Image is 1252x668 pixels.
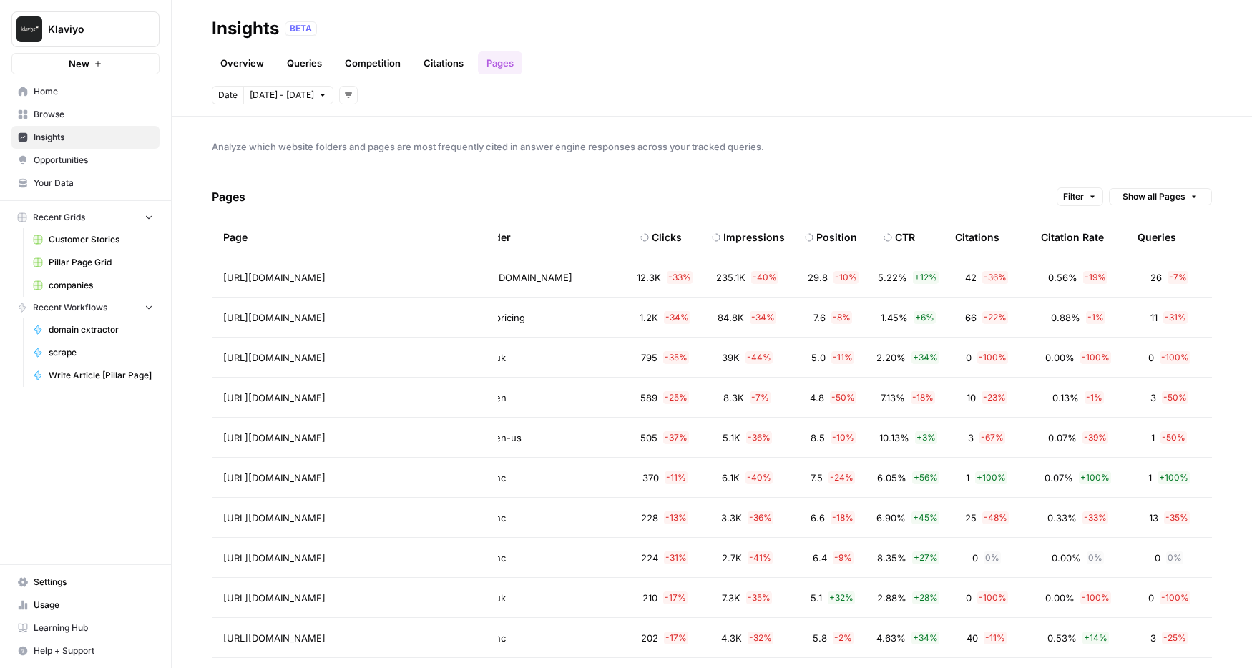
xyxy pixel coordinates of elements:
[833,632,854,644] span: - 2 %
[982,311,1008,324] span: - 22 %
[223,471,326,485] span: [URL][DOMAIN_NAME]
[723,230,785,245] div: Impressions
[1151,431,1155,445] span: 1
[1045,591,1075,605] span: 0.00%
[33,301,107,314] span: Recent Workflows
[808,270,828,285] span: 29.8
[1063,190,1084,203] span: Filter
[1083,271,1107,284] span: - 19 %
[640,310,658,325] span: 1.2K
[876,511,906,525] span: 6.90%
[914,311,936,324] span: + 6 %
[811,511,825,525] span: 6.6
[495,551,506,565] span: hc
[813,310,826,325] span: 7.6
[977,351,1008,364] span: - 100 %
[637,270,661,285] span: 12.3K
[1162,632,1188,644] span: - 25 %
[223,391,326,405] span: [URL][DOMAIN_NAME]
[642,591,657,605] span: 210
[48,22,135,36] span: Klaviyo
[1163,311,1188,324] span: - 31 %
[1160,351,1190,364] span: - 100 %
[49,323,153,336] span: domain extractor
[250,89,314,102] span: [DATE] - [DATE]
[212,51,273,74] a: Overview
[11,207,160,228] button: Recent Grids
[912,551,939,564] span: + 27 %
[1047,511,1077,525] span: 0.33%
[833,551,854,564] span: - 9 %
[1052,551,1081,565] span: 0.00%
[966,471,969,485] span: 1
[495,511,506,525] span: hc
[895,230,915,245] div: CTR
[748,551,773,564] span: - 41 %
[1086,311,1105,324] span: - 1 %
[1148,591,1154,605] span: 0
[912,591,939,604] span: + 28 %
[34,599,153,611] span: Usage
[34,177,153,190] span: Your Data
[1148,471,1152,485] span: 1
[495,431,522,445] span: en-us
[878,270,907,285] span: 5.22%
[1045,471,1073,485] span: 0.07%
[967,391,976,405] span: 10
[11,617,160,639] a: Learning Hub
[982,511,1009,524] span: - 48 %
[11,103,160,126] a: Browse
[811,350,826,365] span: 5.0
[49,369,153,382] span: Write Article [Pillar Page]
[877,551,906,565] span: 8.35%
[664,311,690,324] span: - 34 %
[49,279,153,292] span: companies
[1150,631,1156,645] span: 3
[478,51,522,74] a: Pages
[965,310,977,325] span: 66
[876,350,906,365] span: 2.20%
[495,350,506,365] span: uk
[750,311,776,324] span: - 34 %
[495,270,572,285] span: [DOMAIN_NAME]
[1155,551,1160,565] span: 0
[223,270,326,285] span: [URL][DOMAIN_NAME]
[16,16,42,42] img: Klaviyo Logo
[966,350,972,365] span: 0
[642,471,659,485] span: 370
[1150,310,1158,325] span: 11
[223,310,326,325] span: [URL][DOMAIN_NAME]
[977,591,1008,604] span: - 100 %
[640,431,657,445] span: 505
[721,511,742,525] span: 3.3K
[34,85,153,98] span: Home
[1057,187,1103,206] button: Filter
[831,431,856,444] span: - 10 %
[1150,270,1162,285] span: 26
[716,270,745,285] span: 235.1K
[745,351,773,364] span: - 44 %
[810,391,824,405] span: 4.8
[495,631,506,645] span: hc
[652,230,682,245] div: Clicks
[640,391,657,405] span: 589
[979,431,1005,444] span: - 67 %
[34,622,153,634] span: Learning Hub
[495,471,506,485] span: hc
[641,551,658,565] span: 224
[879,431,909,445] span: 10.13%
[243,86,333,104] button: [DATE] - [DATE]
[881,310,908,325] span: 1.45%
[495,591,506,605] span: uk
[967,631,978,645] span: 40
[11,53,160,74] button: New
[913,271,939,284] span: + 12 %
[34,576,153,589] span: Settings
[11,11,160,47] button: Workspace: Klaviyo
[336,51,409,74] a: Competition
[721,631,742,645] span: 4.3K
[1082,632,1109,644] span: + 14 %
[663,391,689,404] span: - 25 %
[278,51,331,74] a: Queries
[663,431,689,444] span: - 37 %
